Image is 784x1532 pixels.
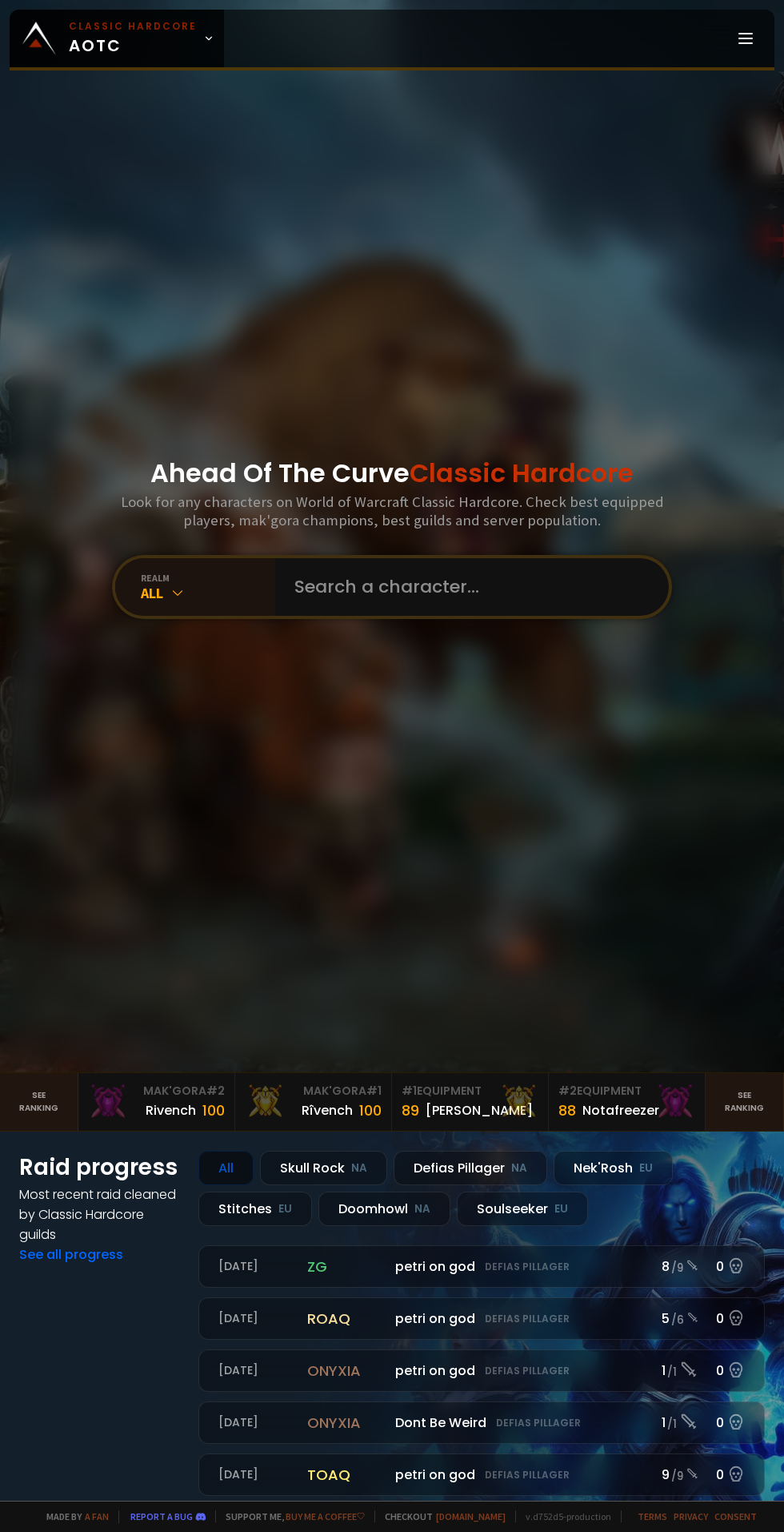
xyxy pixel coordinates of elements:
[639,1160,653,1176] small: EU
[302,1100,353,1120] div: Rîvench
[85,1510,109,1522] a: a fan
[198,1192,312,1226] div: Stitches
[374,1510,506,1522] span: Checkout
[286,1510,365,1522] a: Buy me a coffee
[394,1151,547,1185] div: Defias Pillager
[198,1245,765,1288] a: [DATE]zgpetri on godDefias Pillager8 /90
[554,1201,568,1217] small: EU
[285,558,650,616] input: Search a character...
[515,1510,611,1522] span: v. d752d5 - production
[426,1100,533,1120] div: [PERSON_NAME]
[202,1100,225,1121] div: 100
[511,1160,527,1176] small: NA
[402,1083,538,1100] div: Equipment
[198,1401,765,1444] a: [DATE]onyxiaDont Be WeirdDefias Pillager1 /10
[558,1083,577,1099] span: # 2
[554,1151,673,1185] div: Nek'Rosh
[359,1100,382,1121] div: 100
[318,1192,450,1226] div: Doomhowl
[19,1184,179,1244] h4: Most recent raid cleaned by Classic Hardcore guilds
[549,1073,706,1131] a: #2Equipment88Notafreezer
[558,1100,576,1121] div: 88
[278,1201,292,1217] small: EU
[260,1151,387,1185] div: Skull Rock
[10,10,224,67] a: Classic HardcoreAOTC
[235,1073,392,1131] a: Mak'Gora#1Rîvench100
[402,1100,419,1121] div: 89
[582,1100,659,1120] div: Notafreezer
[69,19,197,34] small: Classic Hardcore
[141,584,275,602] div: All
[198,1349,765,1392] a: [DATE]onyxiapetri on godDefias Pillager1 /10
[118,493,666,529] h3: Look for any characters on World of Warcraft Classic Hardcore. Check best equipped players, mak'g...
[198,1297,765,1340] a: [DATE]roaqpetri on godDefias Pillager5 /60
[402,1083,417,1099] span: # 1
[150,454,634,493] h1: Ahead Of The Curve
[141,572,275,584] div: realm
[436,1510,506,1522] a: [DOMAIN_NAME]
[714,1510,757,1522] a: Consent
[674,1510,708,1522] a: Privacy
[706,1073,784,1131] a: Seeranking
[215,1510,365,1522] span: Support me,
[198,1151,254,1185] div: All
[245,1083,382,1100] div: Mak'Gora
[88,1083,225,1100] div: Mak'Gora
[558,1083,695,1100] div: Equipment
[19,1151,179,1184] h1: Raid progress
[351,1160,367,1176] small: NA
[206,1083,225,1099] span: # 2
[457,1192,588,1226] div: Soulseeker
[638,1510,667,1522] a: Terms
[366,1083,382,1099] span: # 1
[78,1073,235,1131] a: Mak'Gora#2Rivench100
[146,1100,196,1120] div: Rivench
[198,1454,765,1496] a: [DATE]toaqpetri on godDefias Pillager9 /90
[69,19,197,58] span: AOTC
[392,1073,549,1131] a: #1Equipment89[PERSON_NAME]
[410,455,634,491] span: Classic Hardcore
[37,1510,109,1522] span: Made by
[130,1510,193,1522] a: Report a bug
[414,1201,430,1217] small: NA
[19,1245,123,1264] a: See all progress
